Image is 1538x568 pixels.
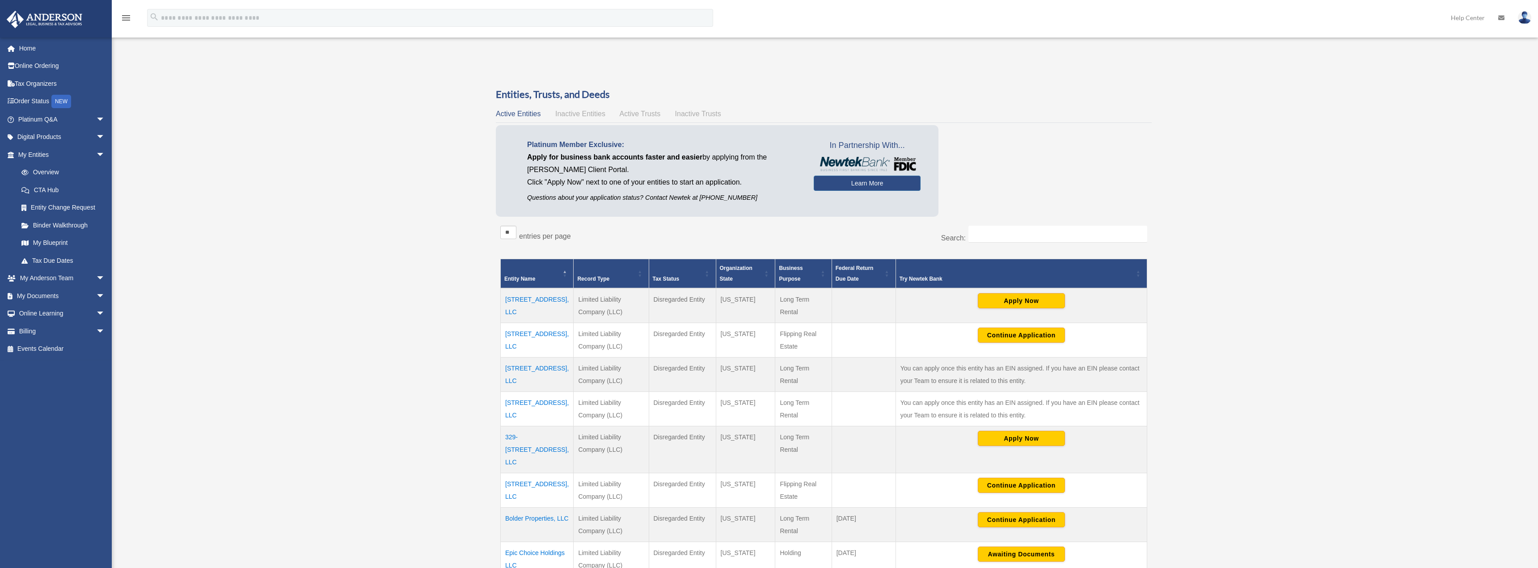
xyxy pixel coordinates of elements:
span: arrow_drop_down [96,110,114,129]
td: Long Term Rental [775,357,832,391]
a: Learn More [814,176,921,191]
button: Awaiting Documents [978,547,1065,562]
td: [US_STATE] [716,507,775,542]
td: 329-[STREET_ADDRESS], LLC [501,426,574,473]
a: Order StatusNEW [6,93,118,111]
td: [STREET_ADDRESS], LLC [501,391,574,426]
img: Anderson Advisors Platinum Portal [4,11,85,28]
h3: Entities, Trusts, and Deeds [496,88,1152,101]
span: arrow_drop_down [96,305,114,323]
td: Limited Liability Company (LLC) [574,323,649,357]
td: [US_STATE] [716,323,775,357]
span: Organization State [720,265,752,282]
a: Events Calendar [6,340,118,358]
td: Limited Liability Company (LLC) [574,473,649,507]
td: [US_STATE] [716,288,775,323]
th: Entity Name: Activate to invert sorting [501,259,574,288]
span: Active Entities [496,110,541,118]
th: Tax Status: Activate to sort [649,259,716,288]
a: Platinum Q&Aarrow_drop_down [6,110,118,128]
td: Disregarded Entity [649,426,716,473]
td: You can apply once this entity has an EIN assigned. If you have an EIN please contact your Team t... [896,357,1147,391]
td: Long Term Rental [775,426,832,473]
td: [US_STATE] [716,426,775,473]
th: Business Purpose: Activate to sort [775,259,832,288]
a: My Blueprint [13,234,114,252]
td: Disregarded Entity [649,288,716,323]
a: Digital Productsarrow_drop_down [6,128,118,146]
a: Online Learningarrow_drop_down [6,305,118,323]
td: Flipping Real Estate [775,323,832,357]
span: arrow_drop_down [96,287,114,305]
i: search [149,12,159,22]
td: Long Term Rental [775,288,832,323]
label: Search: [941,234,966,242]
th: Federal Return Due Date: Activate to sort [832,259,896,288]
span: Tax Status [653,276,680,282]
td: [STREET_ADDRESS], LLC [501,473,574,507]
span: Federal Return Due Date [836,265,874,282]
td: Limited Liability Company (LLC) [574,288,649,323]
span: Inactive Entities [555,110,605,118]
a: Overview [13,164,110,181]
span: arrow_drop_down [96,146,114,164]
button: Continue Application [978,328,1065,343]
img: User Pic [1518,11,1531,24]
a: My Documentsarrow_drop_down [6,287,118,305]
span: Active Trusts [620,110,661,118]
span: arrow_drop_down [96,322,114,341]
td: [STREET_ADDRESS], LLC [501,288,574,323]
td: [US_STATE] [716,473,775,507]
td: Flipping Real Estate [775,473,832,507]
span: arrow_drop_down [96,269,114,288]
span: arrow_drop_down [96,128,114,147]
button: Continue Application [978,512,1065,527]
a: Billingarrow_drop_down [6,322,118,340]
td: [STREET_ADDRESS], LLC [501,357,574,391]
td: Disregarded Entity [649,507,716,542]
span: Record Type [577,276,609,282]
img: NewtekBankLogoSM.png [818,157,916,171]
div: Try Newtek Bank [900,273,1133,284]
label: entries per page [519,232,571,240]
td: [US_STATE] [716,357,775,391]
td: Disregarded Entity [649,323,716,357]
td: Limited Liability Company (LLC) [574,426,649,473]
p: Platinum Member Exclusive: [527,139,800,151]
a: Tax Due Dates [13,252,114,269]
th: Record Type: Activate to sort [574,259,649,288]
td: [DATE] [832,507,896,542]
td: Disregarded Entity [649,473,716,507]
td: [US_STATE] [716,391,775,426]
a: Entity Change Request [13,199,114,217]
td: Disregarded Entity [649,391,716,426]
td: Disregarded Entity [649,357,716,391]
td: [STREET_ADDRESS], LLC [501,323,574,357]
div: NEW [51,95,71,108]
th: Organization State: Activate to sort [716,259,775,288]
th: Try Newtek Bank : Activate to sort [896,259,1147,288]
a: Online Ordering [6,57,118,75]
span: Entity Name [504,276,535,282]
a: My Entitiesarrow_drop_down [6,146,114,164]
span: Business Purpose [779,265,803,282]
span: In Partnership With... [814,139,921,153]
td: Bolder Properties, LLC [501,507,574,542]
a: menu [121,16,131,23]
a: Home [6,39,118,57]
button: Continue Application [978,478,1065,493]
p: by applying from the [PERSON_NAME] Client Portal. [527,151,800,176]
td: Long Term Rental [775,507,832,542]
a: CTA Hub [13,181,114,199]
td: Limited Liability Company (LLC) [574,507,649,542]
p: Questions about your application status? Contact Newtek at [PHONE_NUMBER] [527,192,800,203]
td: Limited Liability Company (LLC) [574,357,649,391]
td: You can apply once this entity has an EIN assigned. If you have an EIN please contact your Team t... [896,391,1147,426]
a: Binder Walkthrough [13,216,114,234]
p: Click "Apply Now" next to one of your entities to start an application. [527,176,800,189]
span: Inactive Trusts [675,110,721,118]
span: Apply for business bank accounts faster and easier [527,153,702,161]
i: menu [121,13,131,23]
a: Tax Organizers [6,75,118,93]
